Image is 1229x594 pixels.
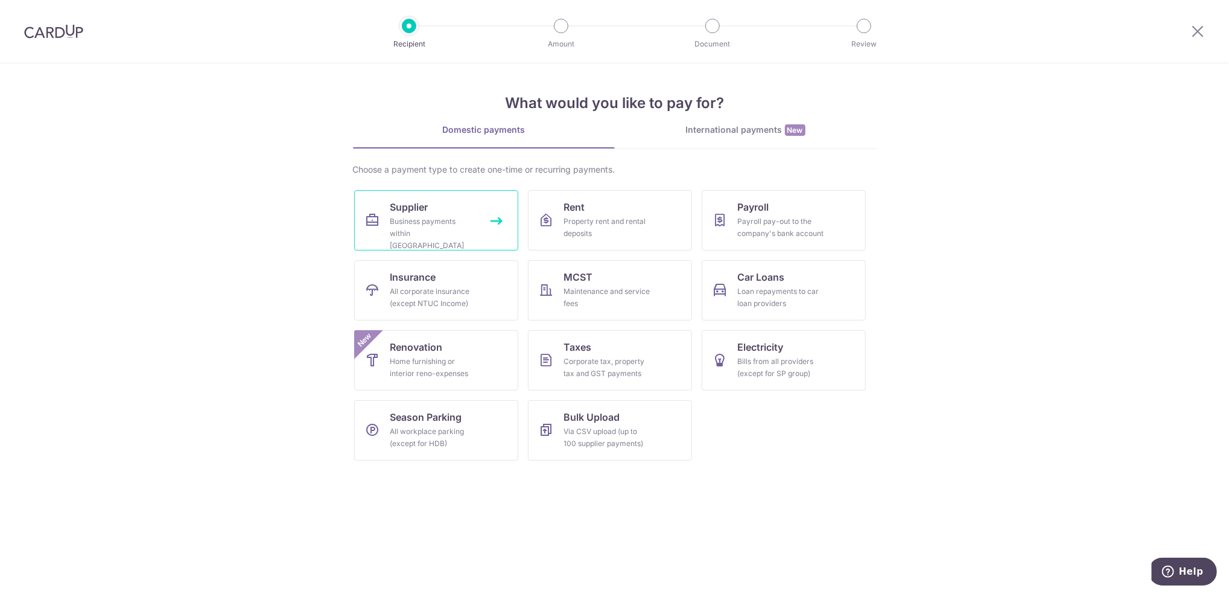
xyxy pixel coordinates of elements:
[528,260,692,321] a: MCSTMaintenance and service fees
[819,38,909,50] p: Review
[390,286,477,310] div: All corporate insurance (except NTUC Income)
[738,216,825,240] div: Payroll pay-out to the company's bank account
[353,124,615,136] div: Domestic payments
[564,286,651,310] div: Maintenance and service fees
[738,286,825,310] div: Loan repayments to car loan providers
[528,400,692,461] a: Bulk UploadVia CSV upload (up to 100 supplier payments)
[364,38,454,50] p: Recipient
[528,330,692,391] a: TaxesCorporate tax, property tax and GST payments
[564,356,651,380] div: Corporate tax, property tax and GST payments
[390,200,428,214] span: Supplier
[27,8,52,19] span: Help
[702,260,866,321] a: Car LoansLoan repayments to car loan providers
[738,356,825,380] div: Bills from all providers (except for SP group)
[564,200,585,214] span: Rent
[24,24,83,39] img: CardUp
[390,216,477,252] div: Business payments within [GEOGRAPHIC_DATA]
[738,270,785,284] span: Car Loans
[354,190,518,251] a: SupplierBusiness payments within [GEOGRAPHIC_DATA]
[564,340,592,354] span: Taxes
[390,426,477,450] div: All workplace parking (except for HDB)
[564,426,651,450] div: Via CSV upload (up to 100 supplier payments)
[354,400,518,461] a: Season ParkingAll workplace parking (except for HDB)
[1152,558,1217,588] iframe: Opens a widget where you can find more information
[390,340,443,354] span: Renovation
[564,270,593,284] span: MCST
[353,92,877,114] h4: What would you like to pay for?
[564,410,620,424] span: Bulk Upload
[528,190,692,251] a: RentProperty rent and rental deposits
[738,340,784,354] span: Electricity
[390,270,436,284] span: Insurance
[702,330,866,391] a: ElectricityBills from all providers (except for SP group)
[353,164,877,176] div: Choose a payment type to create one-time or recurring payments.
[354,330,374,350] span: New
[668,38,757,50] p: Document
[390,356,477,380] div: Home furnishing or interior reno-expenses
[390,410,462,424] span: Season Parking
[516,38,606,50] p: Amount
[615,124,877,136] div: International payments
[354,260,518,321] a: InsuranceAll corporate insurance (except NTUC Income)
[785,124,805,136] span: New
[354,330,518,391] a: RenovationHome furnishing or interior reno-expensesNew
[702,190,866,251] a: PayrollPayroll pay-out to the company's bank account
[738,200,769,214] span: Payroll
[564,216,651,240] div: Property rent and rental deposits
